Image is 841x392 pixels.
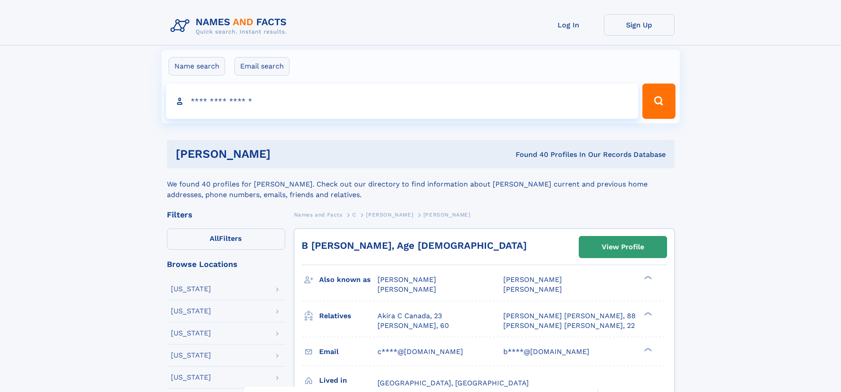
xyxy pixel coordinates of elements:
button: Search Button [642,84,675,119]
div: View Profile [602,237,644,257]
a: [PERSON_NAME], 60 [377,321,449,331]
div: Found 40 Profiles In Our Records Database [393,150,666,160]
div: ❯ [642,346,652,352]
div: Browse Locations [167,260,285,268]
a: B [PERSON_NAME], Age [DEMOGRAPHIC_DATA] [302,240,527,251]
img: Logo Names and Facts [167,14,294,38]
div: [US_STATE] [171,352,211,359]
h3: Lived in [319,373,377,388]
div: Filters [167,211,285,219]
div: [US_STATE] [171,330,211,337]
h3: Also known as [319,272,377,287]
div: [US_STATE] [171,285,211,293]
span: [PERSON_NAME] [503,285,562,293]
span: [PERSON_NAME] [377,285,436,293]
a: C [352,209,356,220]
a: [PERSON_NAME] [PERSON_NAME], 88 [503,311,636,321]
div: ❯ [642,275,652,281]
label: Filters [167,228,285,250]
a: View Profile [579,236,667,258]
div: [US_STATE] [171,308,211,315]
a: Akira C Canada, 23 [377,311,442,321]
label: Name search [169,57,225,76]
label: Email search [234,57,290,76]
span: C [352,212,356,218]
span: [PERSON_NAME] [366,212,413,218]
input: search input [166,84,639,119]
h3: Relatives [319,308,377,323]
a: [PERSON_NAME] [PERSON_NAME], 22 [503,321,635,331]
span: [GEOGRAPHIC_DATA], [GEOGRAPHIC_DATA] [377,379,529,387]
div: We found 40 profiles for [PERSON_NAME]. Check out our directory to find information about [PERSON... [167,168,675,200]
div: [US_STATE] [171,374,211,381]
a: [PERSON_NAME] [366,209,413,220]
div: ❯ [642,311,652,316]
a: Log In [533,14,604,36]
h1: [PERSON_NAME] [176,148,393,160]
span: [PERSON_NAME] [377,275,436,284]
span: [PERSON_NAME] [423,212,471,218]
a: Names and Facts [294,209,343,220]
h3: Email [319,344,377,359]
a: Sign Up [604,14,675,36]
span: All [210,234,219,243]
span: [PERSON_NAME] [503,275,562,284]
